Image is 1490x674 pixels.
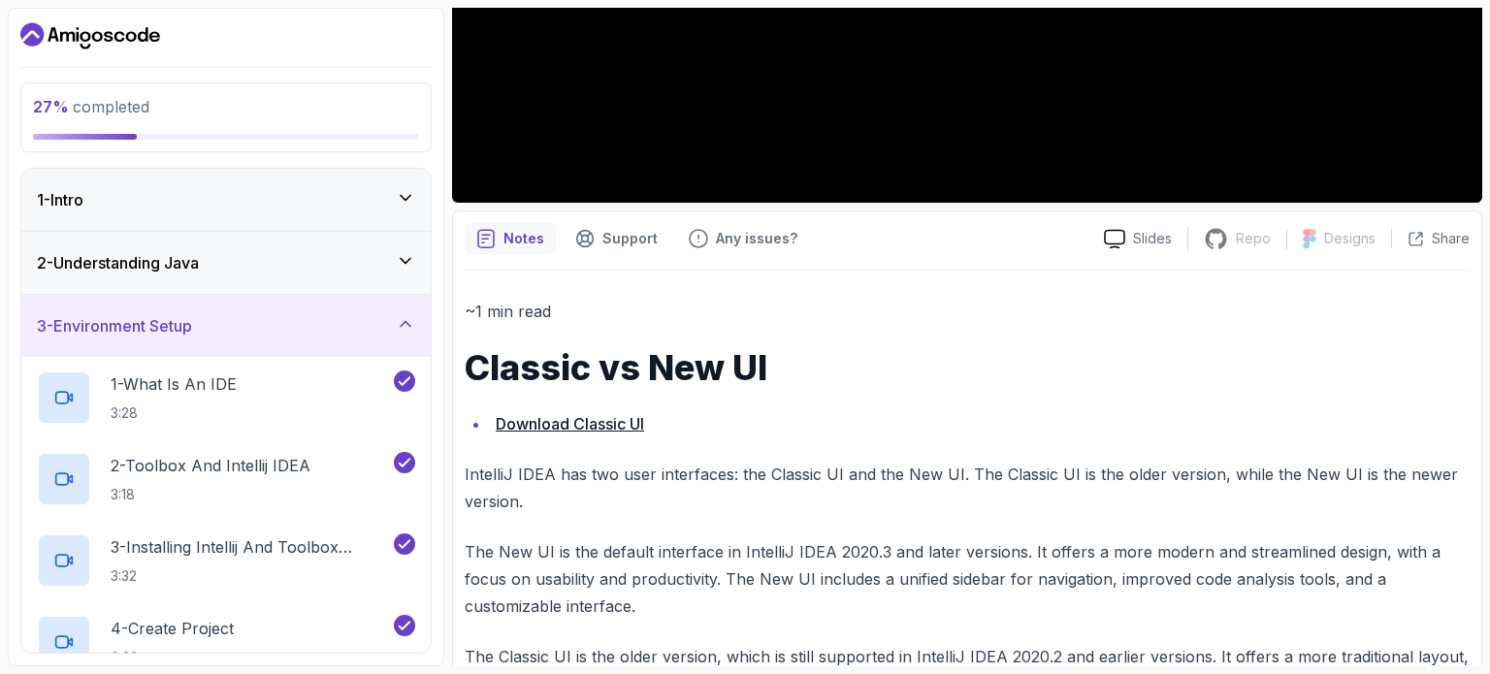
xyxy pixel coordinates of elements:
p: Notes [503,229,544,248]
p: Designs [1324,229,1376,248]
p: The New UI is the default interface in IntelliJ IDEA 2020.3 and later versions. It offers a more ... [465,538,1470,620]
button: 3-Environment Setup [21,295,431,357]
p: 3:32 [111,566,390,586]
span: 27 % [33,97,69,116]
h3: 3 - Environment Setup [37,314,192,337]
button: notes button [465,223,556,254]
p: 1 - What Is An IDE [111,372,237,396]
a: Dashboard [20,20,160,51]
p: Repo [1236,229,1271,248]
p: Share [1432,229,1470,248]
a: Slides [1088,229,1187,249]
button: 1-What Is An IDE3:28 [37,370,415,425]
p: 3 - Installing Intellij And Toolbox Configuration [111,535,390,559]
span: completed [33,97,149,116]
button: 2-Understanding Java [21,232,431,294]
button: Support button [564,223,669,254]
button: Share [1391,229,1470,248]
button: 1-Intro [21,169,431,231]
p: 4 - Create Project [111,617,234,640]
h3: 1 - Intro [37,188,83,211]
h1: Classic vs New UI [465,348,1470,387]
p: ~1 min read [465,298,1470,325]
p: Any issues? [716,229,797,248]
button: 4-Create Project6:33 [37,615,415,669]
p: IntelliJ IDEA has two user interfaces: the Classic UI and the New UI. The Classic UI is the older... [465,461,1470,515]
button: 2-Toolbox And Intellij IDEA3:18 [37,452,415,506]
p: Slides [1133,229,1172,248]
button: 3-Installing Intellij And Toolbox Configuration3:32 [37,533,415,588]
p: 3:28 [111,403,237,423]
p: 2 - Toolbox And Intellij IDEA [111,454,310,477]
p: 3:18 [111,485,310,504]
h3: 2 - Understanding Java [37,251,199,274]
a: Download Classic UI [496,414,644,433]
p: Support [602,229,658,248]
button: Feedback button [677,223,809,254]
p: 6:33 [111,648,234,667]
